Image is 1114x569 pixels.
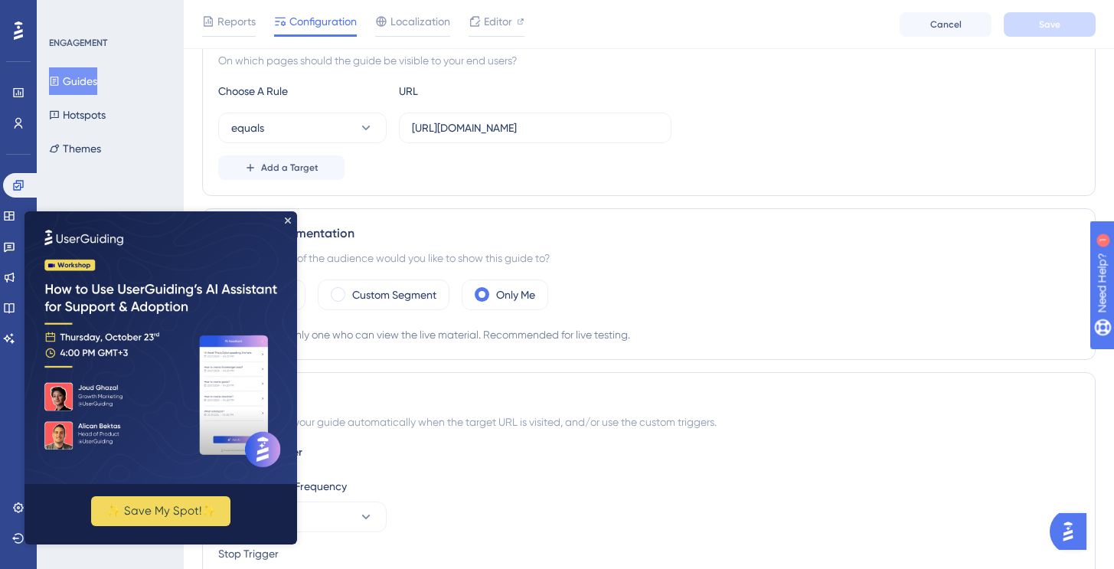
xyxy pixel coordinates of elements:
div: URL [399,82,567,100]
div: Choose A Rule [218,82,387,100]
div: Audience Segmentation [218,224,1080,243]
div: ENGAGEMENT [49,37,107,49]
span: Configuration [289,12,357,31]
button: Themes [49,135,101,162]
button: Save [1004,12,1096,37]
button: Hotspots [49,101,106,129]
input: yourwebsite.com/path [412,119,658,136]
button: equals [218,113,387,143]
div: On which pages should the guide be visible to your end users? [218,51,1080,70]
span: Save [1039,18,1060,31]
span: Need Help? [36,4,96,22]
div: Trigger [218,388,1080,407]
div: Set the Appear Frequency [218,477,1080,495]
button: ✨ Save My Spot!✨ [67,285,206,315]
div: Which segment of the audience would you like to show this guide to? [218,249,1080,267]
div: Stop Trigger [218,544,1080,563]
button: Always [218,502,387,532]
div: 1 [106,8,111,20]
span: Cancel [930,18,962,31]
span: Reports [217,12,256,31]
button: Add a Target [218,155,345,180]
button: Cancel [900,12,991,37]
div: Close Preview [260,6,266,12]
span: Add a Target [261,162,319,174]
span: Editor [484,12,512,31]
div: You can trigger your guide automatically when the target URL is visited, and/or use the custom tr... [218,413,1080,431]
iframe: UserGuiding AI Assistant Launcher [1050,509,1096,554]
label: Custom Segment [352,286,436,304]
span: Localization [390,12,450,31]
button: Guides [49,67,97,95]
div: You will be the only one who can view the live material. Recommended for live testing. [218,325,1080,344]
label: Only Me [496,286,535,304]
span: equals [231,119,264,137]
